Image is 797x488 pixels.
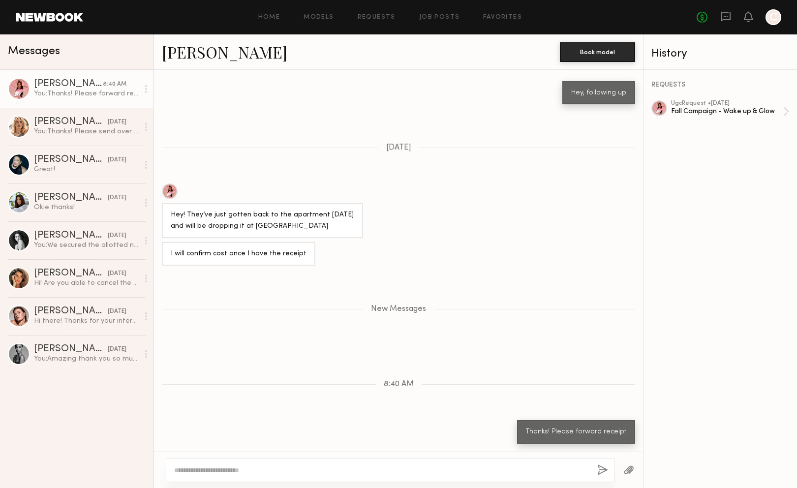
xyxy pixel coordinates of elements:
span: New Messages [371,305,426,313]
div: [DATE] [108,193,126,203]
div: Hi! Are you able to cancel the job please? Just want to make sure you don’t send products my way.... [34,278,139,288]
a: Job Posts [419,14,460,21]
div: Great! [34,165,139,174]
div: You: Thanks! Please send over for approval [34,127,139,136]
div: [PERSON_NAME] [34,344,108,354]
a: Requests [358,14,396,21]
div: [DATE] [108,345,126,354]
a: [PERSON_NAME] [162,41,287,62]
a: Models [304,14,334,21]
span: [DATE] [386,144,411,152]
div: I will confirm cost once I have the receipt [171,248,307,260]
a: ugcRequest •[DATE]Fall Campaign - Wake up & Glow [671,100,789,123]
div: 8:40 AM [103,80,126,89]
div: ugc Request • [DATE] [671,100,783,107]
div: Thanks! Please forward receipt [526,427,626,438]
div: [PERSON_NAME] [34,193,108,203]
div: REQUESTS [651,82,789,89]
div: You: Thanks! Please forward receipt [34,89,139,98]
span: Messages [8,46,60,57]
button: Book model [560,42,635,62]
div: [DATE] [108,307,126,316]
a: Favorites [483,14,522,21]
div: Okie thanks! [34,203,139,212]
div: [DATE] [108,231,126,241]
div: Hey, following up [571,88,626,99]
div: [DATE] [108,269,126,278]
div: [PERSON_NAME] [34,155,108,165]
div: [PERSON_NAME] [34,117,108,127]
div: History [651,48,789,60]
div: Hey! They’ve just gotten back to the apartment [DATE] and will be dropping it at [GEOGRAPHIC_DATA] [171,210,354,232]
div: Fall Campaign - Wake up & Glow [671,107,783,116]
div: You: We secured the allotted number of partnerships. I will reach out if we need additional conte... [34,241,139,250]
div: [PERSON_NAME] [34,231,108,241]
div: Hi there! Thanks for your interest :) Is there any flexibility in the budget? Typically for an ed... [34,316,139,326]
span: 8:40 AM [384,380,414,389]
div: [PERSON_NAME] [34,79,103,89]
div: [DATE] [108,155,126,165]
div: [PERSON_NAME] [34,269,108,278]
div: [PERSON_NAME] [34,306,108,316]
a: Home [258,14,280,21]
div: You: Amazing thank you so much [PERSON_NAME] [34,354,139,364]
a: Book model [560,47,635,56]
a: C [766,9,781,25]
div: [DATE] [108,118,126,127]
